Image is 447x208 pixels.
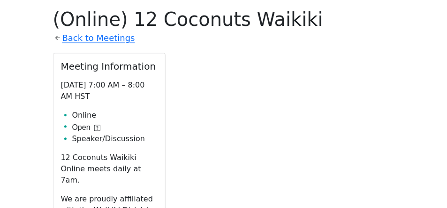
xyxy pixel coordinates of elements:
[61,152,158,186] p: 12 Coconuts Waikiki Online meets daily at 7am.
[72,133,158,144] li: Speaker/Discussion
[62,31,135,46] a: Back to Meetings
[61,61,158,72] h2: Meeting Information
[72,110,158,121] li: Online
[72,122,100,133] button: Open
[53,8,394,31] h1: (Online) 12 Coconuts Waikiki
[61,80,158,102] p: [DATE] 7:00 AM – 8:00 AM HST
[72,122,91,133] span: Open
